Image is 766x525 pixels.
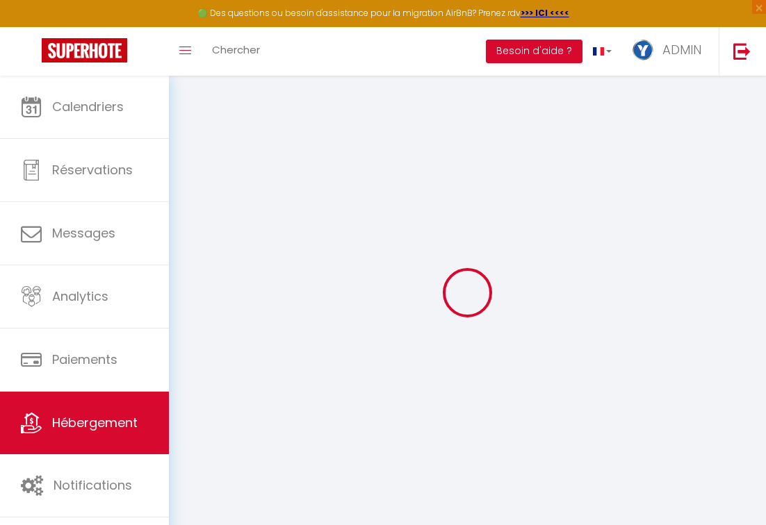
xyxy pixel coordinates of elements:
span: Chercher [212,42,260,57]
a: >>> ICI <<<< [521,7,569,19]
img: ... [633,40,653,60]
span: Calendriers [52,98,124,115]
span: ADMIN [662,41,701,58]
img: Super Booking [42,38,127,62]
span: Hébergement [52,414,138,431]
span: Messages [52,224,115,242]
a: ... ADMIN [622,27,719,76]
span: Réservations [52,161,133,178]
span: Paiements [52,351,117,368]
a: Chercher [202,27,270,76]
img: logout [733,42,751,60]
span: Analytics [52,287,108,305]
span: Notifications [54,476,132,494]
button: Besoin d'aide ? [486,40,582,63]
